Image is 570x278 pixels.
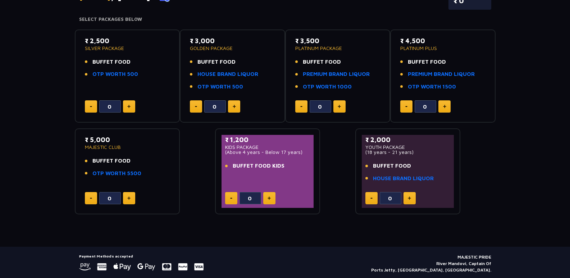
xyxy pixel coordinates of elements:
[303,83,352,91] a: OTP WORTH 1000
[371,254,491,273] p: MAJESTIC PRIDE River Mandovi, Captain Of Ports Jetty, [GEOGRAPHIC_DATA], [GEOGRAPHIC_DATA].
[233,162,284,170] span: BUFFET FOOD KIDS
[225,145,310,150] p: KIDS PACKAGE
[373,174,434,183] a: HOUSE BRAND LIQUOR
[127,105,131,108] img: plus
[338,105,341,108] img: plus
[92,169,141,178] a: OTP WORTH 5500
[365,150,451,155] p: (18 years - 21 years)
[90,198,92,199] img: minus
[373,162,411,170] span: BUFFET FOOD
[370,198,373,199] img: minus
[405,106,407,107] img: minus
[295,46,380,51] p: PLATINUM PACKAGE
[85,36,170,46] p: ₹ 2,500
[197,58,236,66] span: BUFFET FOOD
[365,145,451,150] p: YOUTH PACKAGE
[195,106,197,107] img: minus
[408,196,411,200] img: plus
[400,36,485,46] p: ₹ 4,500
[408,58,446,66] span: BUFFET FOOD
[408,83,456,91] a: OTP WORTH 1500
[92,58,131,66] span: BUFFET FOOD
[303,58,341,66] span: BUFFET FOOD
[443,105,446,108] img: plus
[268,196,271,200] img: plus
[300,106,302,107] img: minus
[197,83,243,91] a: OTP WORTH 500
[79,254,204,258] h5: Payment Methods accepted
[190,36,275,46] p: ₹ 3,000
[92,70,138,78] a: OTP WORTH 500
[92,157,131,165] span: BUFFET FOOD
[230,198,232,199] img: minus
[400,46,485,51] p: PLATINUM PLUS
[197,70,258,78] a: HOUSE BRAND LIQUOR
[85,46,170,51] p: SILVER PACKAGE
[225,150,310,155] p: (Above 4 years - Below 17 years)
[79,17,491,22] h4: Select Packages Below
[233,105,236,108] img: plus
[295,36,380,46] p: ₹ 3,500
[190,46,275,51] p: GOLDEN PACKAGE
[303,70,370,78] a: PREMIUM BRAND LIQUOR
[90,106,92,107] img: minus
[85,145,170,150] p: MAJESTIC CLUB
[408,70,475,78] a: PREMIUM BRAND LIQUOR
[85,135,170,145] p: ₹ 5,000
[127,196,131,200] img: plus
[225,135,310,145] p: ₹ 1,200
[365,135,451,145] p: ₹ 2,000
